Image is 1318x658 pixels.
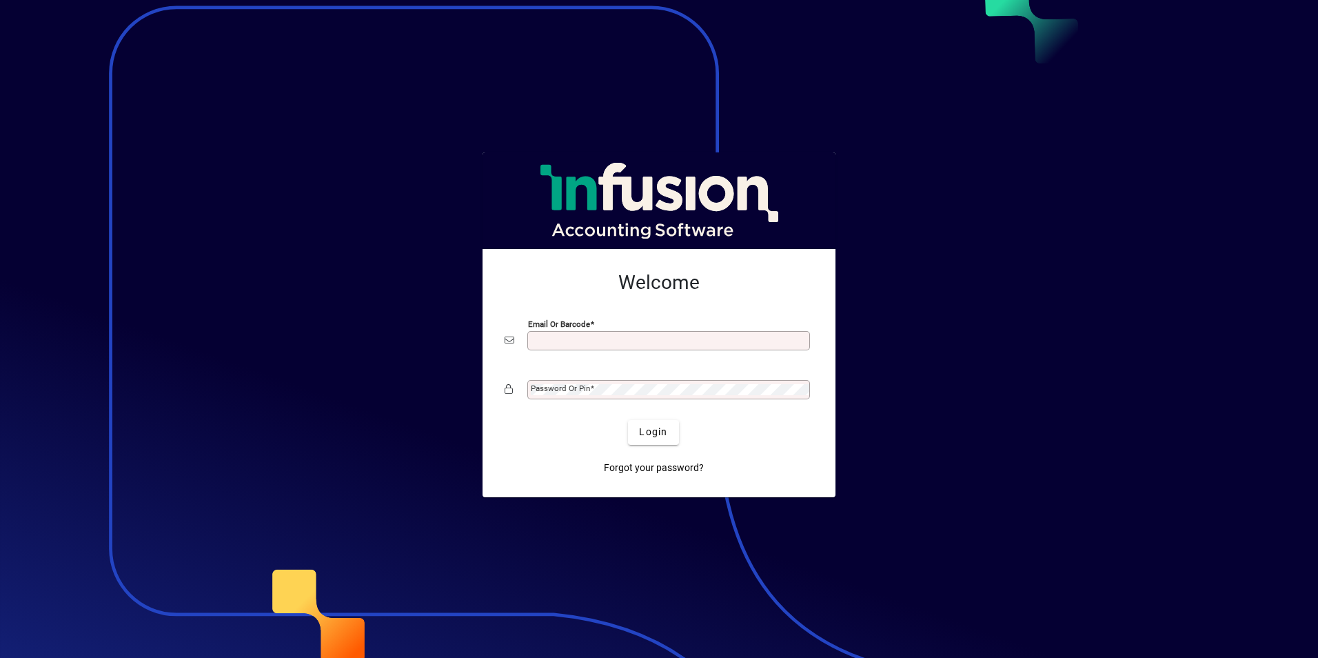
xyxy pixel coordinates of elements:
span: Login [639,425,667,439]
span: Forgot your password? [604,461,704,475]
a: Forgot your password? [598,456,709,481]
button: Login [628,420,678,445]
mat-label: Email or Barcode [528,319,590,328]
mat-label: Password or Pin [531,383,590,393]
h2: Welcome [505,271,813,295]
